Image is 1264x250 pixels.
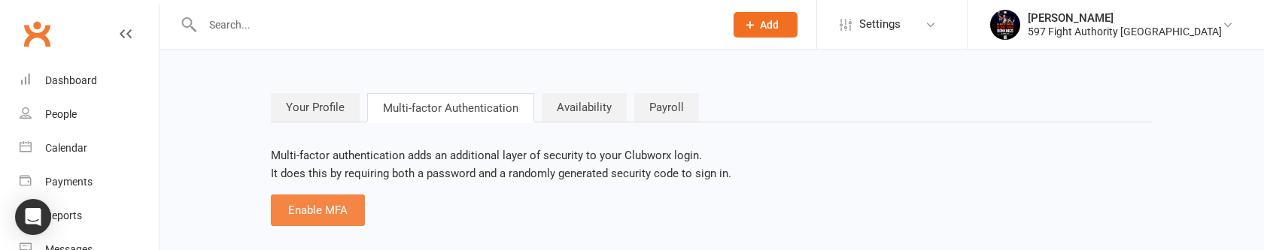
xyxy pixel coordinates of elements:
[15,199,51,235] div: Open Intercom Messenger
[20,98,159,131] a: People
[1028,25,1222,38] div: 597 Fight Authority [GEOGRAPHIC_DATA]
[271,194,365,226] button: Enable MFA
[634,93,699,122] a: Payroll
[198,14,714,35] input: Search...
[20,64,159,98] a: Dashboard
[367,93,534,122] a: Multi-factor Authentication
[859,8,901,41] span: Settings
[734,12,798,38] button: Add
[760,19,779,31] span: Add
[45,209,82,221] div: Reports
[990,10,1020,40] img: thumb_image1741046124.png
[45,142,87,154] div: Calendar
[271,93,360,122] a: Your Profile
[45,74,97,86] div: Dashboard
[20,199,159,233] a: Reports
[18,15,56,53] a: Clubworx
[20,165,159,199] a: Payments
[1028,11,1222,25] div: [PERSON_NAME]
[20,131,159,165] a: Calendar
[542,93,627,122] a: Availability
[45,108,77,120] div: People
[45,176,93,188] div: Payments
[271,146,1153,182] p: Multi-factor authentication adds an additional layer of security to your Clubworx login. It does ...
